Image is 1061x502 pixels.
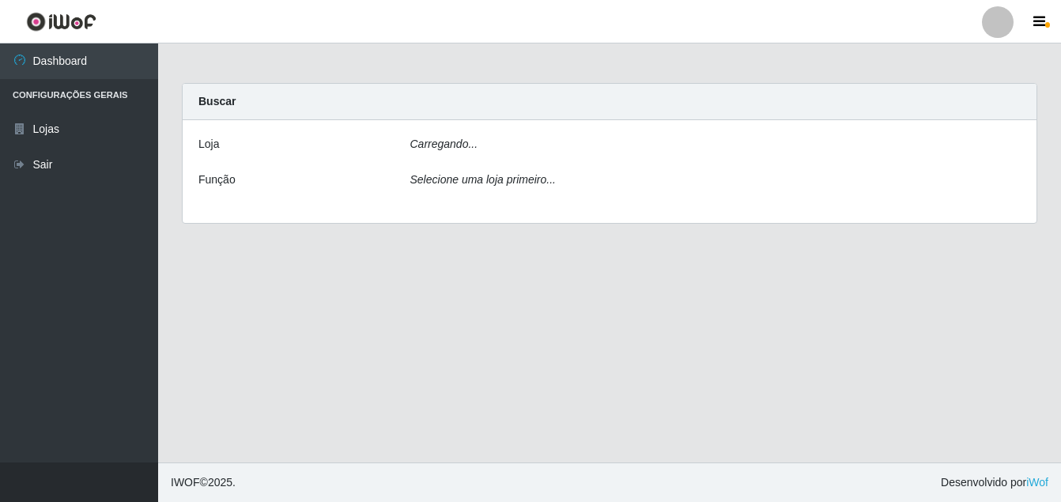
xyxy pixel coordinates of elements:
[171,476,200,489] span: IWOF
[198,136,219,153] label: Loja
[26,12,96,32] img: CoreUI Logo
[198,172,236,188] label: Função
[171,474,236,491] span: © 2025 .
[410,173,556,186] i: Selecione uma loja primeiro...
[198,95,236,108] strong: Buscar
[1026,476,1048,489] a: iWof
[410,138,478,150] i: Carregando...
[941,474,1048,491] span: Desenvolvido por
